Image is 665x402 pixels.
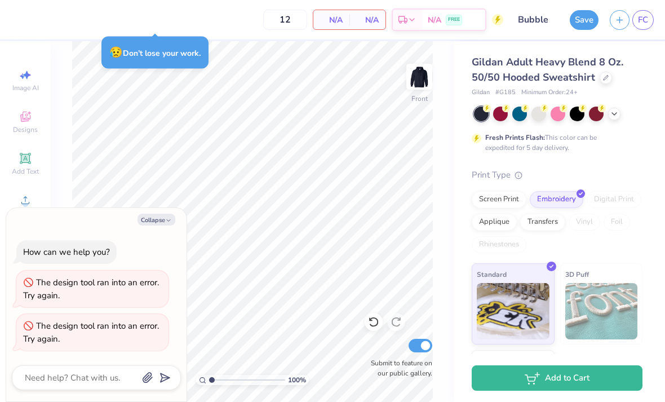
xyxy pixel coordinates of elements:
[570,10,598,30] button: Save
[520,214,565,231] div: Transfers
[495,88,516,98] span: # G185
[23,277,159,301] div: The design tool ran into an error. Try again.
[23,246,110,258] div: How can we help you?
[477,283,549,339] img: Standard
[632,10,654,30] a: FC
[263,10,307,30] input: – –
[320,14,343,26] span: N/A
[356,14,379,26] span: N/A
[509,8,564,31] input: Untitled Design
[485,132,624,153] div: This color can be expedited for 5 day delivery.
[565,268,589,280] span: 3D Puff
[472,88,490,98] span: Gildan
[288,375,306,385] span: 100 %
[569,214,600,231] div: Vinyl
[472,236,526,253] div: Rhinestones
[23,320,159,344] div: The design tool ran into an error. Try again.
[138,214,175,226] button: Collapse
[477,268,507,280] span: Standard
[448,16,460,24] span: FREE
[604,214,630,231] div: Foil
[472,214,517,231] div: Applique
[485,133,545,142] strong: Fresh Prints Flash:
[472,365,642,391] button: Add to Cart
[472,169,642,182] div: Print Type
[565,283,638,339] img: 3D Puff
[411,94,428,104] div: Front
[521,88,578,98] span: Minimum Order: 24 +
[638,14,648,26] span: FC
[428,14,441,26] span: N/A
[408,65,431,88] img: Front
[365,358,432,378] label: Submit to feature on our public gallery.
[13,125,38,134] span: Designs
[472,55,623,84] span: Gildan Adult Heavy Blend 8 Oz. 50/50 Hooded Sweatshirt
[472,191,526,208] div: Screen Print
[12,167,39,176] span: Add Text
[530,191,583,208] div: Embroidery
[587,191,641,208] div: Digital Print
[109,45,123,60] span: 😥
[12,83,39,92] span: Image AI
[101,37,209,69] div: Don’t lose your work.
